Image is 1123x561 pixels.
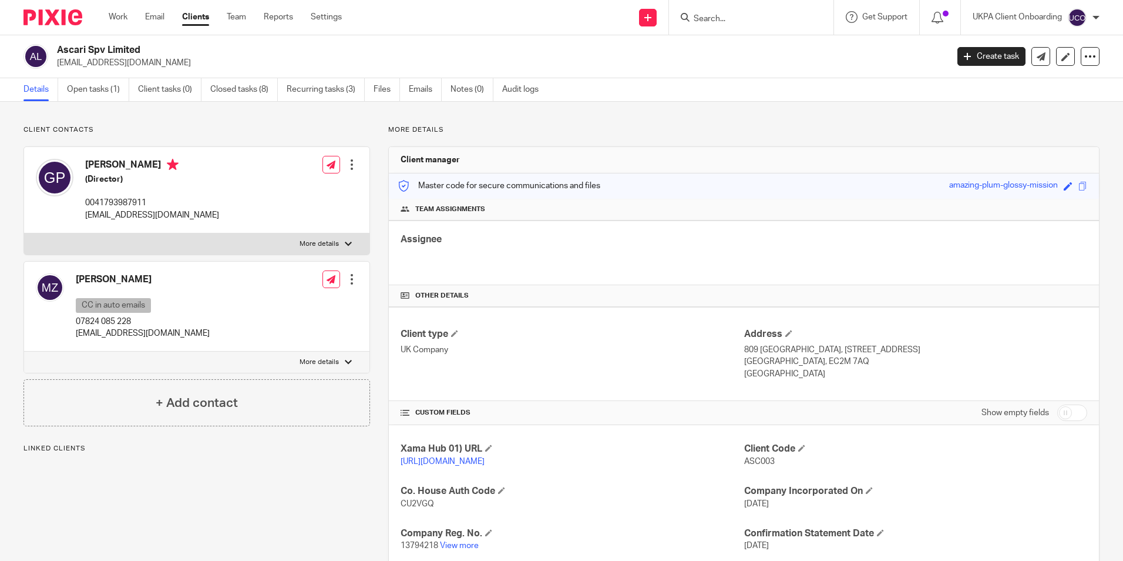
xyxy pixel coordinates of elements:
[85,159,219,173] h4: [PERSON_NAME]
[744,328,1087,340] h4: Address
[67,78,129,101] a: Open tasks (1)
[85,209,219,221] p: [EMAIL_ADDRESS][DOMAIN_NAME]
[415,205,485,214] span: Team assignments
[401,500,434,508] span: CU2VGQ
[1031,47,1050,66] a: Send new email
[76,298,151,313] p: CC in auto emails
[374,78,400,101] a: Files
[401,527,744,540] h4: Company Reg. No.
[23,9,82,25] img: Pixie
[450,78,493,101] a: Notes (0)
[57,57,940,69] p: [EMAIL_ADDRESS][DOMAIN_NAME]
[311,11,342,23] a: Settings
[76,273,210,286] h4: [PERSON_NAME]
[502,78,547,101] a: Audit logs
[401,154,460,166] h3: Client manager
[401,328,744,340] h4: Client type
[401,344,744,356] p: UK Company
[485,529,492,536] span: Edit Company Reg. No.
[388,125,1100,135] p: More details
[36,159,73,196] img: svg%3E
[485,445,492,452] span: Edit Xama Hub 01) URL
[76,316,210,328] p: 07824 085 228
[85,197,219,209] p: 0041793987911
[949,179,1058,193] div: amazing-plum-glossy-mission
[182,11,209,23] a: Clients
[401,235,442,244] span: Assignee
[287,78,365,101] a: Recurring tasks (3)
[401,542,438,550] span: 13794218
[36,273,64,302] img: svg%3E
[401,443,744,455] h4: Xama Hub 01) URL
[957,47,1026,66] a: Create task
[398,180,600,192] p: Master code for secure communications and files
[744,485,1087,497] h4: Company Incorporated On
[167,159,179,171] i: Primary
[23,78,58,101] a: Details
[300,239,339,249] p: More details
[785,330,792,337] span: Edit Address
[451,330,458,337] span: Change Client type
[798,445,805,452] span: Edit Client Code
[156,394,238,412] h4: + Add contact
[23,444,370,453] p: Linked clients
[744,542,769,550] span: [DATE]
[23,44,48,69] img: svg%3E
[744,458,775,466] span: ASC003
[415,291,469,300] span: Other details
[264,11,293,23] a: Reports
[85,173,219,185] h5: (Director)
[409,78,442,101] a: Emails
[1056,47,1075,66] a: Edit client
[440,542,479,550] a: View more
[401,408,744,418] h4: CUSTOM FIELDS
[401,485,744,497] h4: Co. House Auth Code
[744,356,1087,368] p: [GEOGRAPHIC_DATA], EC2M 7AQ
[877,529,884,536] span: Edit Confirmation Statement Date
[1068,8,1087,27] img: svg%3E
[145,11,164,23] a: Email
[744,443,1087,455] h4: Client Code
[744,368,1087,380] p: [GEOGRAPHIC_DATA]
[300,358,339,367] p: More details
[744,527,1087,540] h4: Confirmation Statement Date
[862,13,907,21] span: Get Support
[744,344,1087,356] p: 809 [GEOGRAPHIC_DATA], [STREET_ADDRESS]
[401,458,485,466] a: [URL][DOMAIN_NAME]
[981,407,1049,419] label: Show empty fields
[210,78,278,101] a: Closed tasks (8)
[692,14,798,25] input: Search
[109,11,127,23] a: Work
[138,78,201,101] a: Client tasks (0)
[76,328,210,339] p: [EMAIL_ADDRESS][DOMAIN_NAME]
[23,125,370,135] p: Client contacts
[227,11,246,23] a: Team
[866,487,873,494] span: Edit Company Incorporated On
[1078,182,1087,191] span: Copy to clipboard
[57,44,763,56] h2: Ascari Spv Limited
[973,11,1062,23] p: UKPA Client Onboarding
[1064,182,1072,191] span: Edit code
[498,487,505,494] span: Edit Co. House Auth Code
[744,500,769,508] span: [DATE]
